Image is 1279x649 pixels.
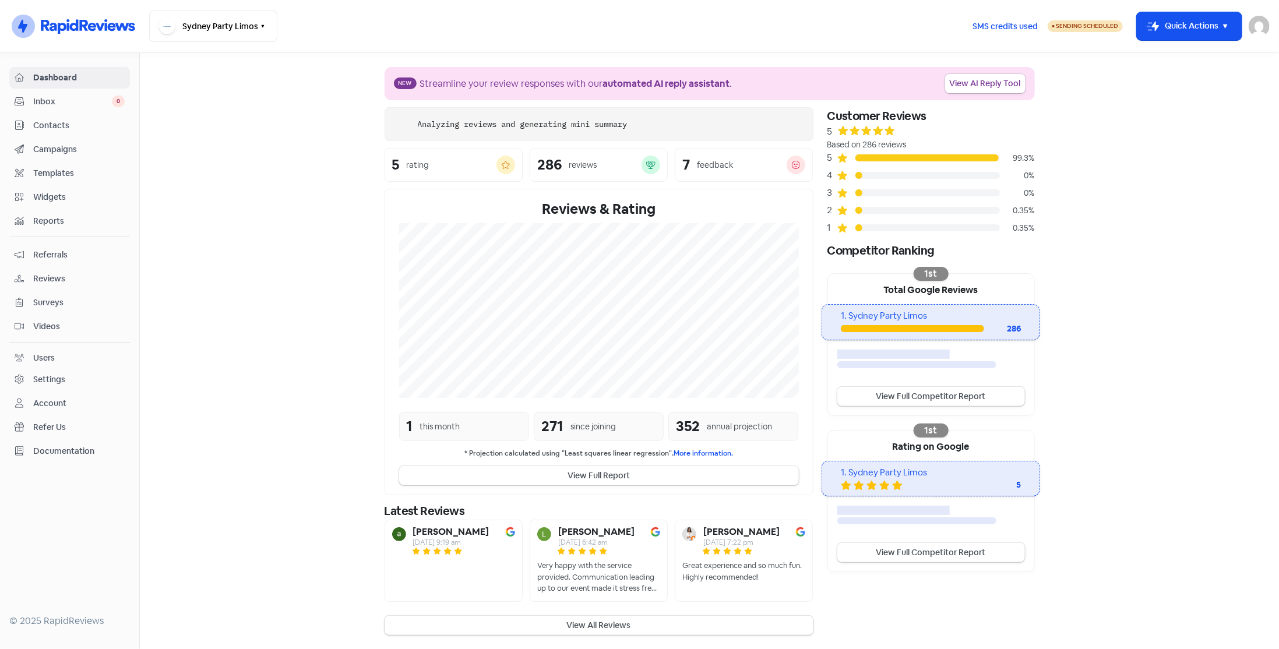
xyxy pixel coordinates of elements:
[827,107,1035,125] div: Customer Reviews
[682,527,696,541] img: Avatar
[828,274,1034,304] div: Total Google Reviews
[541,416,563,437] div: 271
[9,417,130,438] a: Refer Us
[827,139,1035,151] div: Based on 286 reviews
[914,267,949,281] div: 1st
[676,416,700,437] div: 352
[33,72,125,84] span: Dashboard
[914,424,949,438] div: 1st
[841,466,1021,479] div: 1. Sydney Party Limos
[33,297,125,309] span: Surveys
[9,163,130,184] a: Templates
[385,148,523,182] a: 5rating
[33,373,65,386] div: Settings
[407,159,429,171] div: rating
[1000,204,1035,217] div: 0.35%
[33,96,112,108] span: Inbox
[399,199,799,220] div: Reviews & Rating
[9,440,130,462] a: Documentation
[9,67,130,89] a: Dashboard
[9,244,130,266] a: Referrals
[399,448,799,459] small: * Projection calculated using "Least squares linear regression".
[33,445,125,457] span: Documentation
[1000,170,1035,182] div: 0%
[9,369,130,390] a: Settings
[1249,16,1270,37] img: User
[112,96,125,107] span: 0
[570,421,616,433] div: since joining
[703,539,780,546] div: [DATE] 7:22 pm
[1000,187,1035,199] div: 0%
[703,527,780,537] b: [PERSON_NAME]
[682,158,690,172] div: 7
[530,148,668,182] a: 286reviews
[827,221,837,235] div: 1
[506,527,515,537] img: Image
[33,119,125,132] span: Contacts
[827,242,1035,259] div: Competitor Ranking
[9,316,130,337] a: Videos
[9,614,130,628] div: © 2025 RapidReviews
[407,416,413,437] div: 1
[33,249,125,261] span: Referrals
[1056,22,1118,30] span: Sending Scheduled
[33,397,66,410] div: Account
[558,527,635,537] b: [PERSON_NAME]
[413,539,489,546] div: [DATE] 9:19 am
[9,393,130,414] a: Account
[33,191,125,203] span: Widgets
[9,139,130,160] a: Campaigns
[33,273,125,285] span: Reviews
[9,347,130,369] a: Users
[1000,152,1035,164] div: 99.3%
[651,527,660,537] img: Image
[973,20,1038,33] span: SMS credits used
[837,387,1025,406] a: View Full Competitor Report
[385,502,813,520] div: Latest Reviews
[9,115,130,136] a: Contacts
[945,74,1026,93] a: View AI Reply Tool
[9,91,130,112] a: Inbox 0
[828,431,1034,461] div: Rating on Google
[1000,222,1035,234] div: 0.35%
[394,77,417,89] span: New
[827,186,837,200] div: 3
[674,449,733,458] a: More information.
[827,125,833,139] div: 5
[33,215,125,227] span: Reports
[841,309,1021,323] div: 1. Sydney Party Limos
[675,148,813,182] a: 7feedback
[420,421,460,433] div: this month
[9,268,130,290] a: Reviews
[33,143,125,156] span: Campaigns
[399,466,799,485] button: View Full Report
[33,167,125,179] span: Templates
[537,527,551,541] img: Avatar
[603,77,730,90] b: automated AI reply assistant
[33,320,125,333] span: Videos
[827,151,837,165] div: 5
[420,77,732,91] div: Streamline your review responses with our .
[974,479,1021,491] div: 5
[984,323,1021,335] div: 286
[413,527,489,537] b: [PERSON_NAME]
[9,186,130,208] a: Widgets
[963,19,1048,31] a: SMS credits used
[796,527,805,537] img: Image
[827,203,837,217] div: 2
[707,421,772,433] div: annual projection
[385,616,813,635] button: View All Reviews
[392,158,400,172] div: 5
[1137,12,1242,40] button: Quick Actions
[558,539,635,546] div: [DATE] 6:42 am
[9,210,130,232] a: Reports
[418,118,628,130] div: Analyzing reviews and generating mini summary
[392,527,406,541] img: Avatar
[33,421,125,433] span: Refer Us
[33,352,55,364] div: Users
[149,10,277,42] button: Sydney Party Limos
[1048,19,1123,33] a: Sending Scheduled
[682,560,805,583] div: Great experience and so much fun. Highly recommended!
[697,159,733,171] div: feedback
[569,159,597,171] div: reviews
